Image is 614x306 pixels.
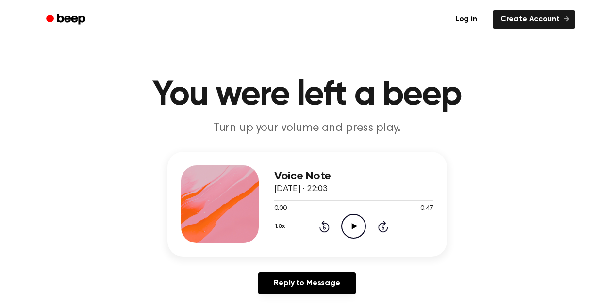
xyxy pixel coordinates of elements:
h3: Voice Note [274,170,433,183]
button: 1.0x [274,218,289,235]
span: [DATE] · 22:03 [274,185,328,193]
a: Log in [446,8,487,31]
a: Reply to Message [258,272,355,294]
a: Create Account [493,10,575,29]
a: Beep [39,10,94,29]
h1: You were left a beep [59,78,556,113]
p: Turn up your volume and press play. [121,120,494,136]
span: 0:00 [274,204,287,214]
span: 0:47 [420,204,433,214]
